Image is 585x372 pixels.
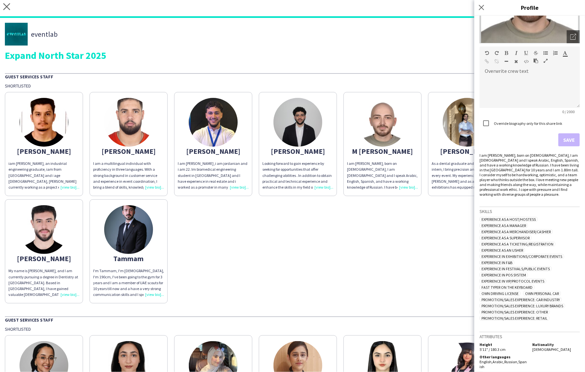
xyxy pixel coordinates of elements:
span: Experience as a Merchandiser/Cashier [480,229,553,234]
button: Paste as plain text [534,58,538,63]
div: I am [PERSON_NAME] ,i am jordanian and i am 22. Im biomedical engineering student in [GEOGRAPHIC_... [178,161,249,190]
img: thumb-0dbda813-027f-4346-a3d0-b22b9d6c414b.jpg [443,98,492,147]
div: Guest Services Staff [5,316,580,323]
button: Fullscreen [543,58,548,63]
label: Override biography only for this share link [493,121,562,126]
img: thumb-6899912dd857e.jpeg [189,98,238,147]
img: thumb-656895d3697b1.jpeg [20,98,68,147]
img: thumb-676cfa27-c4f8-448c-90fc-bf4dc1a81b10.jpg [5,23,28,46]
div: I am [PERSON_NAME], born on [DEMOGRAPHIC_DATA], I am [DEMOGRAPHIC_DATA] and I speak Arabic, Engli... [480,153,580,197]
button: Clear Formatting [514,59,519,64]
span: Experience in POS System [480,272,528,277]
span: eventlab [31,31,58,37]
span: Own Personal Car [523,291,561,296]
h5: Height [480,342,527,347]
div: Guest Services Staff [5,73,580,80]
span: Experience as an Usher [480,248,525,253]
span: Experience as a Manager [480,223,528,228]
button: Undo [485,50,489,56]
button: Horizontal Line [504,59,509,64]
button: Text Color [563,50,567,56]
div: I am [PERSON_NAME], born on [DEMOGRAPHIC_DATA], I am [DEMOGRAPHIC_DATA] and I speak Arabic, Engli... [347,161,418,190]
h5: Other languages [480,354,527,359]
div: M [PERSON_NAME] [347,148,418,154]
h3: Attributes [480,334,580,339]
img: thumb-68655dc7e734c.jpeg [20,205,68,254]
button: Redo [494,50,499,56]
div: I am a multilingual individual with proficiency in three languages. With a strong background in c... [93,161,164,190]
span: 0 / 2000 [557,109,580,114]
span: Promotion/Sales Experience: Car Industry [480,297,562,302]
button: Strikethrough [534,50,538,56]
div: [PERSON_NAME] [8,256,79,261]
span: Experience in Festivals/Public Events [480,266,552,271]
img: thumb-652100cf29958.jpeg [358,98,407,147]
span: Russian , [504,359,518,364]
button: HTML Code [524,59,528,64]
div: [PERSON_NAME] [178,148,249,154]
div: [PERSON_NAME] [432,148,503,154]
span: Fast Typer on the Keyboard [480,285,535,290]
span: Experience as a Supervisor [480,235,532,240]
div: Shortlisted [5,326,580,332]
span: Experience in Exhibitions/Corporate Events [480,254,564,259]
span: Experience in F&B [480,260,514,265]
button: Italic [514,50,519,56]
div: [PERSON_NAME] [93,148,164,154]
span: Promotion/Sales Experience: Other [480,310,550,314]
div: Expand North Star 2025 [5,50,580,60]
div: [PERSON_NAME] [8,148,79,154]
span: 5'11" / 180.3 cm [480,347,506,352]
h3: Skills [480,208,580,214]
span: [DEMOGRAPHIC_DATA] [532,347,571,352]
div: I'm Tammam, I'm [DEMOGRAPHIC_DATA], I'm 190cm, I've been going to the gym for 3 years and I am a ... [93,268,164,298]
button: Unordered List [543,50,548,56]
span: Experience as a Host/Hostess [480,217,538,222]
button: Underline [524,50,528,56]
div: Shortlisted [5,83,580,89]
div: Open photos pop-in [567,30,580,43]
div: Tammam [93,256,164,261]
span: Experience as a Ticketing/Registration [480,242,555,246]
div: [PERSON_NAME] [262,148,333,154]
div: As a dental graduate and current dental intern, I bring precision and dedication to every event. ... [432,161,503,190]
div: My name is [PERSON_NAME], and I am currently pursuing a degree in Dentistry at [GEOGRAPHIC_DATA].... [8,268,79,298]
span: Spanish [480,359,527,369]
h3: Profile [474,3,585,12]
span: Experience in VIP/Protocol Events [480,279,546,284]
h5: Nationality [532,342,580,347]
div: iam [PERSON_NAME], an industrial engineering graduate, iam from [GEOGRAPHIC_DATA] and i age [DEMO... [8,161,79,190]
img: thumb-686c070a56e6c.jpg [104,205,153,254]
img: thumb-684bf61c15068.jpg [104,98,153,147]
span: English , [480,359,493,364]
button: Bold [504,50,509,56]
span: Promotion/Sales Experience: Retail [480,316,550,321]
div: Looking forward to gain experience by seeking for opportunities that offer challenging abilities ... [262,161,333,190]
span: Arabic , [493,359,504,364]
button: Ordered List [553,50,558,56]
span: Own Driving License [480,291,521,296]
span: Promotion/Sales Experience: Luxury Brands [480,303,565,308]
img: thumb-6630f7c4e8607.jpeg [273,98,322,147]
